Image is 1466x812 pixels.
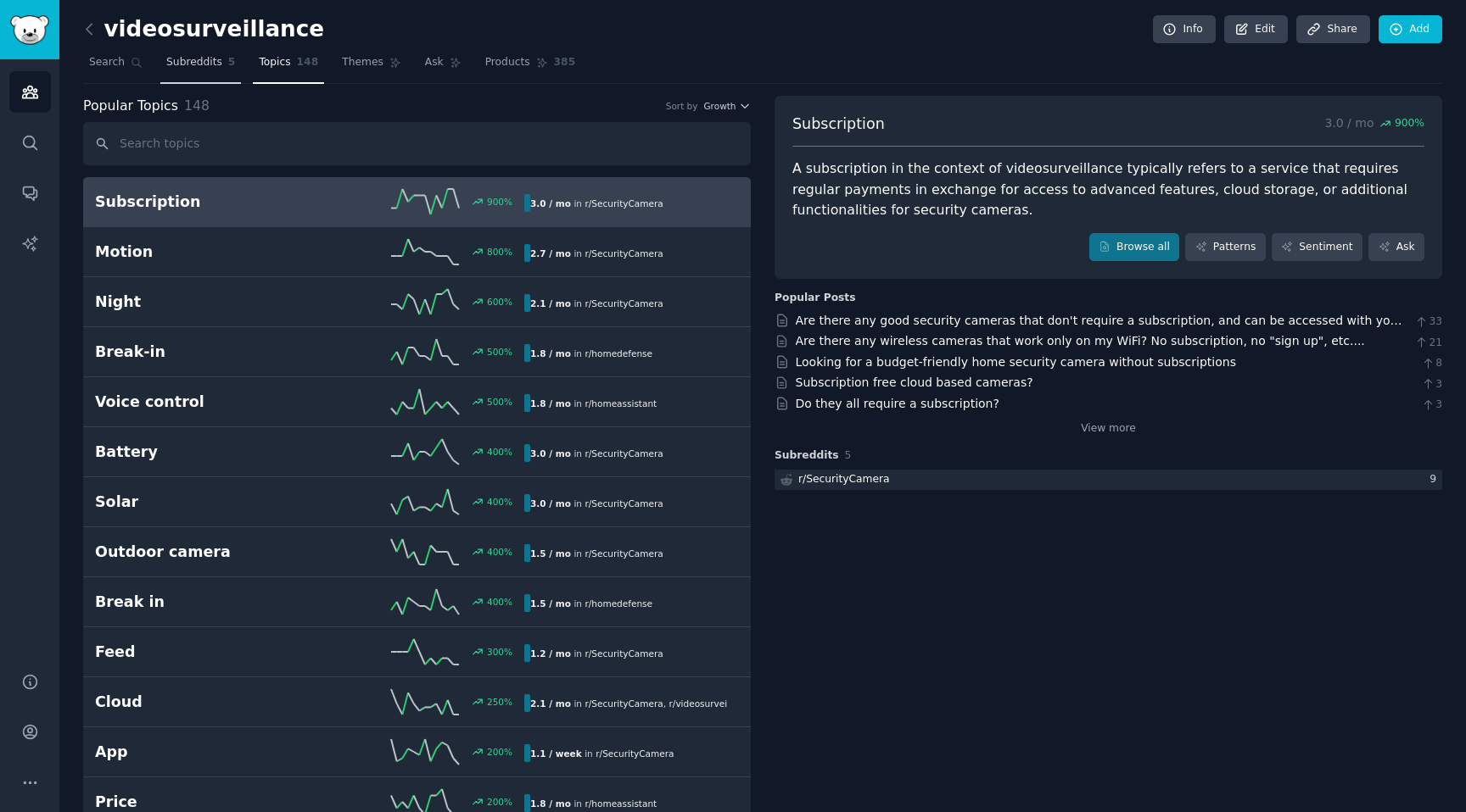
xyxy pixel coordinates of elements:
span: 900 % [1395,116,1424,131]
span: 148 [184,97,210,114]
div: in [524,194,669,212]
h2: Battery [95,442,310,463]
a: Do they all require a subscription? [796,397,999,410]
span: r/ SecurityCamera [585,498,663,509]
span: r/ SecurityCamera [585,298,663,309]
div: in [524,544,669,562]
b: 1.8 / mo [530,398,571,409]
span: , [663,698,666,709]
b: 1.5 / mo [530,598,571,609]
b: 1.1 / week [530,748,582,759]
a: Are there any good security cameras that don't require a subscription, and can be accessed with y... [796,314,1403,345]
a: Ask [1368,233,1424,262]
b: 3.0 / mo [530,448,571,459]
div: 9 [1430,472,1442,487]
a: Edit [1224,15,1288,44]
h2: Break-in [95,342,310,363]
div: in [524,344,658,362]
b: 1.5 / mo [530,548,571,559]
a: Add [1379,15,1442,44]
span: 5 [228,55,236,70]
div: 200 % [487,746,512,758]
h2: videosurveillance [83,16,324,43]
a: Products385 [479,49,581,84]
h2: Voice control [95,392,310,413]
span: 148 [297,55,319,70]
span: r/ SecurityCamera [596,748,674,759]
a: Info [1153,15,1216,44]
img: GummySearch logo [10,15,49,45]
a: Subscription free cloud based cameras? [796,375,1033,389]
span: Subreddits [775,448,839,464]
b: 1.8 / mo [530,798,571,809]
div: 400 % [487,546,512,558]
div: in [524,494,669,512]
a: Are there any wireless cameras that work only on my WiFi? No subscription, no "sign up", etc.... [796,334,1365,348]
div: 200 % [487,796,512,808]
a: App200%1.1 / weekin r/SecurityCamera [83,727,751,777]
div: 500 % [487,396,512,408]
b: 3.0 / mo [530,498,571,509]
span: r/ homedefense [585,348,652,359]
h2: App [95,742,310,763]
b: 1.8 / mo [530,348,571,359]
div: in [524,294,669,312]
span: r/ homeassistant [585,398,657,409]
span: Themes [342,55,383,70]
h2: Outdoor camera [95,542,310,563]
a: Outdoor camera400%1.5 / moin r/SecurityCamera [83,527,751,577]
h2: Solar [95,492,310,513]
a: Subreddits5 [160,49,241,84]
a: Break-in500%1.8 / moin r/homedefense [83,327,751,377]
div: 800 % [487,246,512,258]
h2: Cloud [95,692,310,713]
a: View more [1081,421,1136,437]
span: r/ SecurityCamera [585,448,663,459]
p: 3.0 / mo [1324,114,1424,135]
div: in [524,244,669,262]
div: in [524,644,669,662]
a: Themes [336,49,407,84]
input: Search topics [83,122,751,165]
div: 300 % [487,646,512,658]
div: 250 % [487,696,512,708]
a: Search [83,49,148,84]
a: Sentiment [1272,233,1362,262]
a: Browse all [1089,233,1180,262]
span: r/ homedefense [585,598,652,609]
span: 3 [1421,377,1442,392]
div: in [524,394,663,412]
a: Subscription900%3.0 / moin r/SecurityCamera [83,177,751,227]
a: Feed300%1.2 / moin r/SecurityCamera [83,627,751,677]
span: Subreddits [166,55,222,70]
span: r/ SecurityCamera [585,248,663,259]
a: Voice control500%1.8 / moin r/homeassistant [83,377,751,427]
span: r/ homeassistant [585,798,657,809]
div: Sort by [666,100,698,112]
a: Looking for a budget-friendly home security camera without subscriptions [796,355,1236,369]
span: Popular Topics [83,96,178,117]
a: Motion800%2.7 / moin r/SecurityCamera [83,227,751,277]
h2: Feed [95,642,310,663]
span: 3 [1421,398,1442,413]
span: Subscription [792,114,885,135]
span: Products [485,55,530,70]
span: Growth [703,100,736,112]
h2: Subscription [95,192,310,213]
a: Battery400%3.0 / moin r/SecurityCamera [83,427,751,477]
span: 33 [1414,314,1442,330]
a: Ask [419,49,467,84]
div: 600 % [487,296,512,308]
b: 3.0 / mo [530,198,571,209]
div: r/ SecurityCamera [798,472,890,487]
span: 21 [1414,336,1442,351]
span: 385 [554,55,576,70]
a: Break in400%1.5 / moin r/homedefense [83,577,751,627]
a: Cloud250%2.1 / moin r/SecurityCamera,r/videosurveillance [83,677,751,727]
div: Popular Posts [775,291,856,306]
div: in [524,794,663,812]
div: 400 % [487,446,512,458]
a: Topics148 [253,49,324,84]
span: 5 [845,449,852,461]
span: Search [89,55,125,70]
